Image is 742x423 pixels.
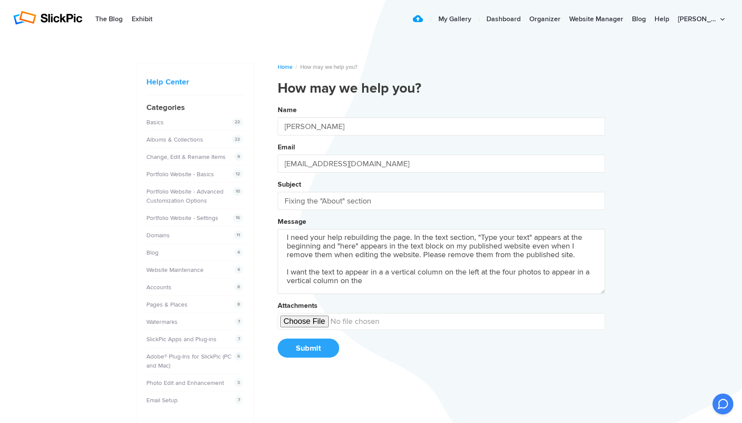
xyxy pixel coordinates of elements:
[295,64,297,71] span: /
[146,249,159,256] a: Blog
[146,336,217,343] a: SlickPic Apps and Plug-ins
[278,103,605,367] button: NameEmailSubjectMessageAttachmentsSubmit
[146,77,189,87] a: Help Center
[146,318,178,326] a: Watermarks
[146,102,245,113] h4: Categories
[146,284,172,291] a: Accounts
[278,217,306,226] label: Message
[278,301,318,310] label: Attachments
[146,232,170,239] a: Domains
[300,64,357,71] span: How may we help you?
[278,313,605,330] input: undefined
[235,396,243,404] span: 7
[232,135,243,144] span: 22
[234,378,243,387] span: 3
[235,335,243,343] span: 7
[234,152,243,161] span: 9
[278,180,301,189] label: Subject
[146,379,224,387] a: Photo Edit and Enhancement
[278,64,292,71] a: Home
[146,153,226,161] a: Change, Edit & Rename Items
[233,213,243,222] span: 16
[146,119,164,126] a: Basics
[146,188,224,204] a: Portfolio Website - Advanced Customization Options
[146,266,204,274] a: Website Maintenance
[233,231,243,239] span: 11
[146,353,231,369] a: Adobe® Plug-Ins for SlickPic (PC and Mac)
[146,397,178,404] a: Email Setup
[234,283,243,291] span: 8
[278,106,297,114] label: Name
[234,352,243,361] span: 6
[278,143,295,152] label: Email
[234,248,243,257] span: 4
[146,301,188,308] a: Pages & Places
[146,214,218,222] a: Portfolio Website - Settings
[233,187,243,196] span: 10
[235,317,243,326] span: 7
[233,170,243,178] span: 12
[232,118,243,126] span: 22
[278,155,605,173] input: Your Email
[146,136,203,143] a: Albums & Collections
[278,117,605,136] input: Your Name
[278,192,605,210] input: Your Subject
[234,265,243,274] span: 4
[278,339,339,358] button: Submit
[278,80,605,97] h1: How may we help you?
[146,171,214,178] a: Portfolio Website - Basics
[234,300,243,309] span: 8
